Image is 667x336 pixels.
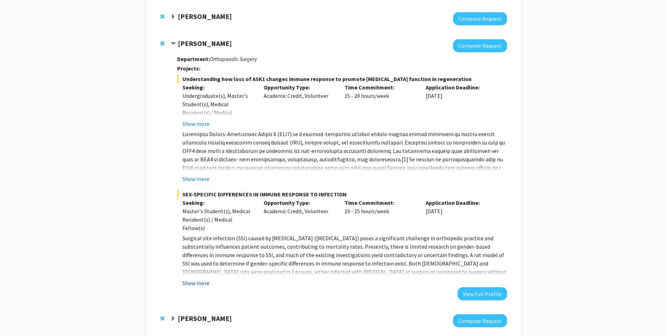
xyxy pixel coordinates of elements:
[160,316,165,321] span: Remove Elizabeth Wright-Jin from bookmarks
[339,199,421,232] div: 10 - 15 hours/week
[345,199,415,207] p: Time Commitment:
[160,41,165,46] span: Remove Theresa Freeman from bookmarks
[182,130,507,298] p: Loremipsu Dolors-Ametconsec Adipis 6 (ELI7) se d eiusmod-temporinc utlabor etdolo magnaa enimad m...
[182,92,253,125] div: Undergraduate(s), Master's Student(s), Medical Resident(s) / Medical Fellow(s)
[182,120,209,128] button: Show more
[177,75,507,83] span: Understanding how loss of ASK1 changes immune response to promote [MEDICAL_DATA] function in rege...
[453,39,507,52] button: Compose Request to Theresa Freeman
[182,234,507,301] p: Surgical site infection (SSI) caused by [MEDICAL_DATA] ([MEDICAL_DATA]) poses a significant chall...
[182,83,253,92] p: Seeking:
[177,190,507,199] span: SEX-SPECIFIC DIFFERENCES IN IMMUNE RESPONSE TO INFECTION
[177,55,210,62] strong: Department:
[5,304,30,331] iframe: Chat
[426,199,496,207] p: Application Deadline:
[182,207,253,232] div: Master's Student(s), Medical Resident(s) / Medical Fellow(s)
[171,14,176,20] span: Expand Katie Hunzinger Bookmark
[453,12,507,25] button: Compose Request to Katie Hunzinger
[178,314,232,323] strong: [PERSON_NAME]
[160,14,165,19] span: Remove Katie Hunzinger from bookmarks
[421,199,502,232] div: [DATE]
[458,287,507,300] button: View Full Profile
[453,314,507,327] button: Compose Request to Elizabeth Wright-Jin
[426,83,496,92] p: Application Deadline:
[264,199,334,207] p: Opportunity Type:
[264,83,334,92] p: Opportunity Type:
[178,39,232,48] strong: [PERSON_NAME]
[177,65,200,72] strong: Projects:
[171,316,176,322] span: Expand Elizabeth Wright-Jin Bookmark
[210,55,257,62] i: Orthopaedic Surgery
[182,175,209,183] button: Show more
[421,83,502,128] div: [DATE]
[182,279,209,287] button: Show more
[345,83,415,92] p: Time Commitment:
[258,199,340,232] div: Academic Credit, Volunteer
[182,199,253,207] p: Seeking:
[178,12,232,21] strong: [PERSON_NAME]
[258,83,340,128] div: Academic Credit, Volunteer
[339,83,421,128] div: 15 - 20 hours/week
[171,41,176,47] span: Contract Theresa Freeman Bookmark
